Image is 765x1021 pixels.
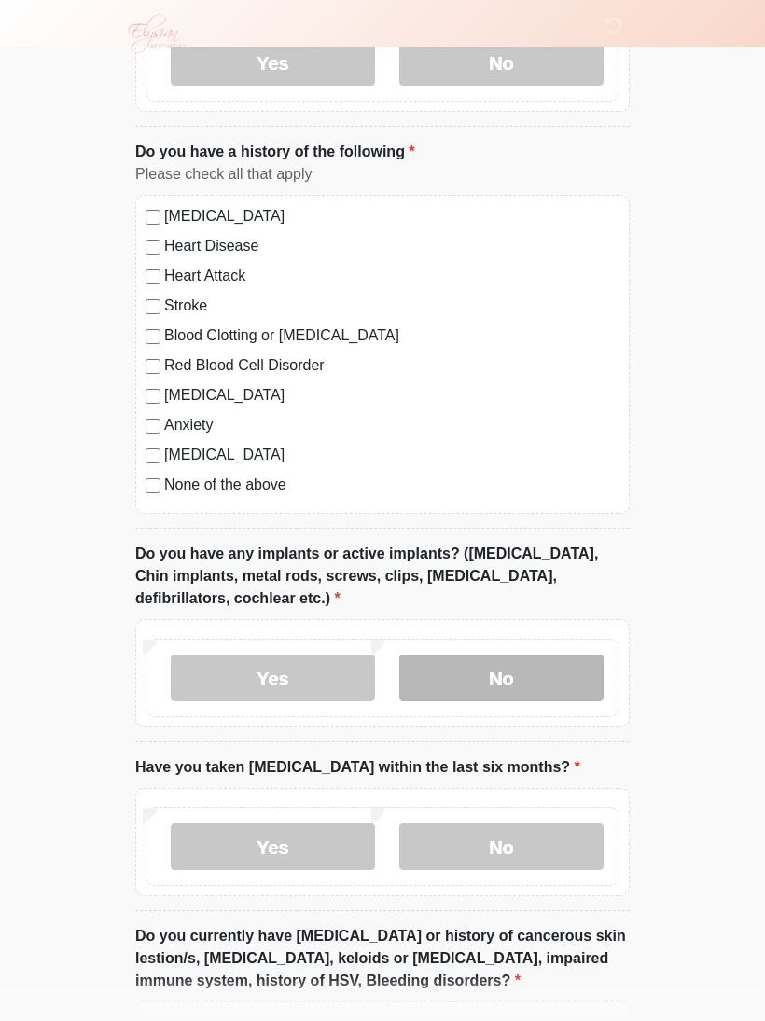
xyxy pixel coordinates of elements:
[164,384,619,407] label: [MEDICAL_DATA]
[146,478,160,493] input: None of the above
[164,265,619,287] label: Heart Attack
[146,329,160,344] input: Blood Clotting or [MEDICAL_DATA]
[171,823,375,870] label: Yes
[164,205,619,228] label: [MEDICAL_DATA]
[164,295,619,317] label: Stroke
[146,359,160,374] input: Red Blood Cell Disorder
[146,299,160,314] input: Stroke
[164,354,619,377] label: Red Blood Cell Disorder
[135,756,580,779] label: Have you taken [MEDICAL_DATA] within the last six months?
[135,163,630,186] div: Please check all that apply
[135,141,415,163] label: Do you have a history of the following
[135,925,630,992] label: Do you currently have [MEDICAL_DATA] or history of cancerous skin lestion/s, [MEDICAL_DATA], kelo...
[146,240,160,255] input: Heart Disease
[146,448,160,463] input: [MEDICAL_DATA]
[135,543,630,610] label: Do you have any implants or active implants? ([MEDICAL_DATA], Chin implants, metal rods, screws, ...
[164,444,619,466] label: [MEDICAL_DATA]
[399,823,604,870] label: No
[146,269,160,284] input: Heart Attack
[171,655,375,701] label: Yes
[399,655,604,701] label: No
[164,235,619,257] label: Heart Disease
[146,210,160,225] input: [MEDICAL_DATA]
[146,419,160,434] input: Anxiety
[164,474,619,496] label: None of the above
[117,14,195,53] img: Elysian Aesthetics Logo
[164,324,619,347] label: Blood Clotting or [MEDICAL_DATA]
[164,414,619,436] label: Anxiety
[146,389,160,404] input: [MEDICAL_DATA]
